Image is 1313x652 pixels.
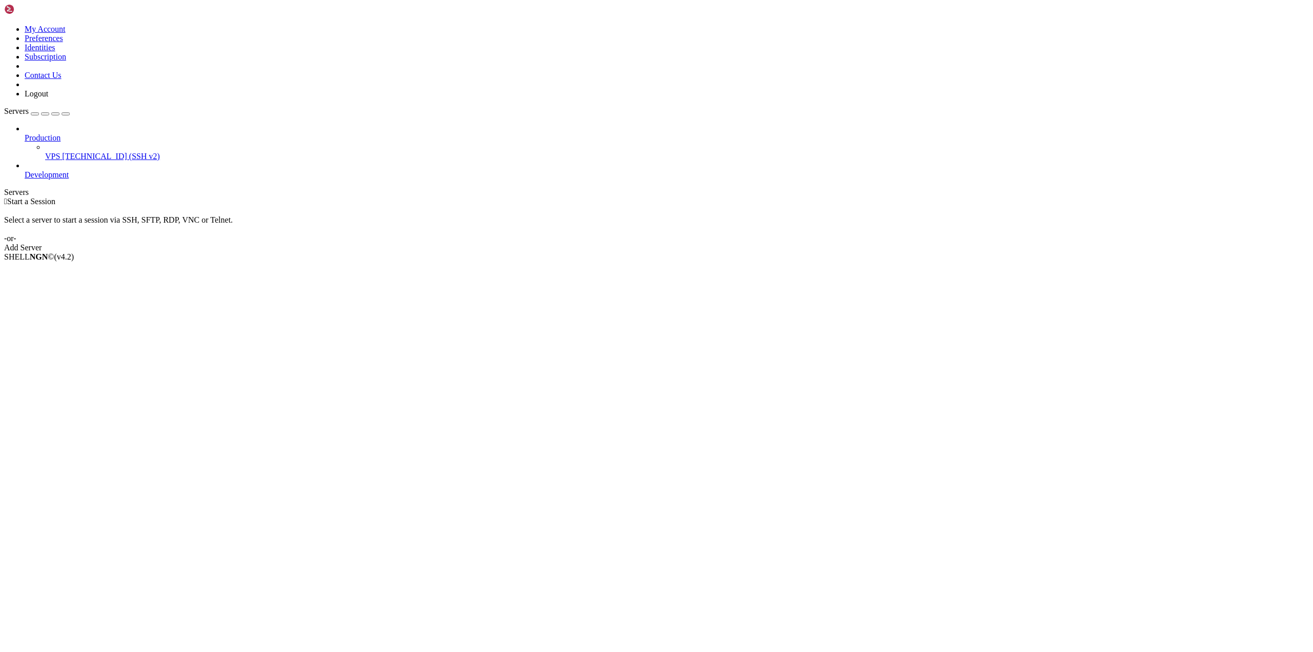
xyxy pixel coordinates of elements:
[4,107,29,115] span: Servers
[25,43,55,52] a: Identities
[25,133,61,142] span: Production
[25,89,48,98] a: Logout
[25,161,1309,180] li: Development
[25,34,63,43] a: Preferences
[4,197,7,206] span: 
[25,170,69,179] span: Development
[4,107,70,115] a: Servers
[45,152,60,161] span: VPS
[62,152,160,161] span: [TECHNICAL_ID] (SSH v2)
[30,252,48,261] b: NGN
[4,206,1309,243] div: Select a server to start a session via SSH, SFTP, RDP, VNC or Telnet. -or-
[7,197,55,206] span: Start a Session
[25,71,62,80] a: Contact Us
[25,124,1309,161] li: Production
[4,188,1309,197] div: Servers
[25,52,66,61] a: Subscription
[4,252,74,261] span: SHELL ©
[45,152,1309,161] a: VPS [TECHNICAL_ID] (SSH v2)
[4,4,63,14] img: Shellngn
[54,252,74,261] span: 4.2.0
[25,170,1309,180] a: Development
[4,243,1309,252] div: Add Server
[25,133,1309,143] a: Production
[45,143,1309,161] li: VPS [TECHNICAL_ID] (SSH v2)
[25,25,66,33] a: My Account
